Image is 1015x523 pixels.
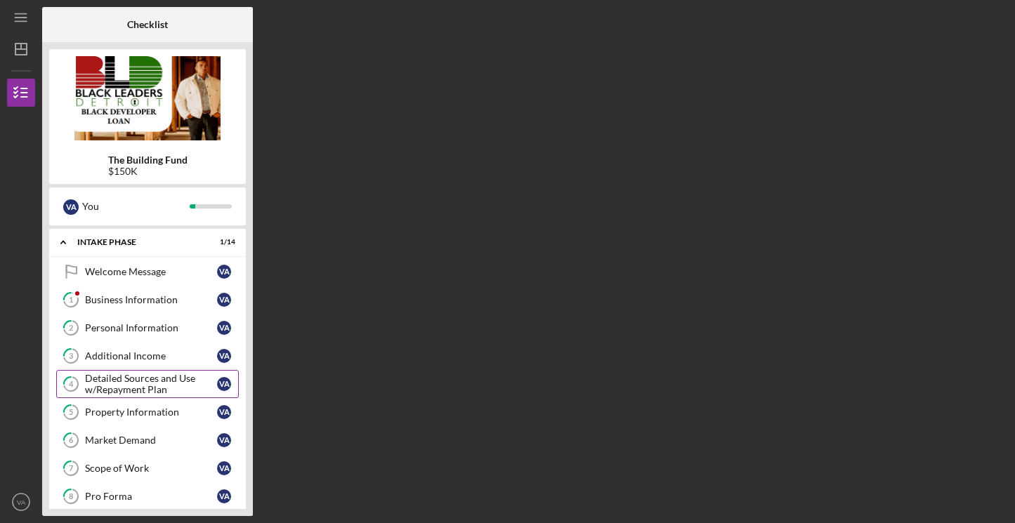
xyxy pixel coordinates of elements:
[85,435,217,446] div: Market Demand
[217,405,231,419] div: V A
[217,349,231,363] div: V A
[217,489,231,503] div: V A
[69,296,73,305] tspan: 1
[85,373,217,395] div: Detailed Sources and Use w/Repayment Plan
[69,464,74,473] tspan: 7
[85,463,217,474] div: Scope of Work
[108,166,188,177] div: $150K
[69,408,73,417] tspan: 5
[69,324,73,333] tspan: 2
[85,294,217,305] div: Business Information
[56,398,239,426] a: 5Property InformationVA
[82,194,190,218] div: You
[127,19,168,30] b: Checklist
[217,461,231,475] div: V A
[69,436,74,445] tspan: 6
[69,352,73,361] tspan: 3
[108,154,188,166] b: The Building Fund
[56,426,239,454] a: 6Market DemandVA
[56,314,239,342] a: 2Personal InformationVA
[56,286,239,314] a: 1Business InformationVA
[217,377,231,391] div: V A
[56,370,239,398] a: 4Detailed Sources and Use w/Repayment PlanVA
[7,488,35,516] button: VA
[56,342,239,370] a: 3Additional IncomeVA
[77,238,200,246] div: Intake Phase
[69,380,74,389] tspan: 4
[85,266,217,277] div: Welcome Message
[17,498,26,506] text: VA
[69,492,73,501] tspan: 8
[217,321,231,335] div: V A
[85,406,217,418] div: Property Information
[217,265,231,279] div: V A
[63,199,79,215] div: V A
[85,491,217,502] div: Pro Forma
[210,238,235,246] div: 1 / 14
[56,482,239,510] a: 8Pro FormaVA
[49,56,246,140] img: Product logo
[56,258,239,286] a: Welcome MessageVA
[217,433,231,447] div: V A
[85,322,217,333] div: Personal Information
[85,350,217,362] div: Additional Income
[56,454,239,482] a: 7Scope of WorkVA
[217,293,231,307] div: V A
